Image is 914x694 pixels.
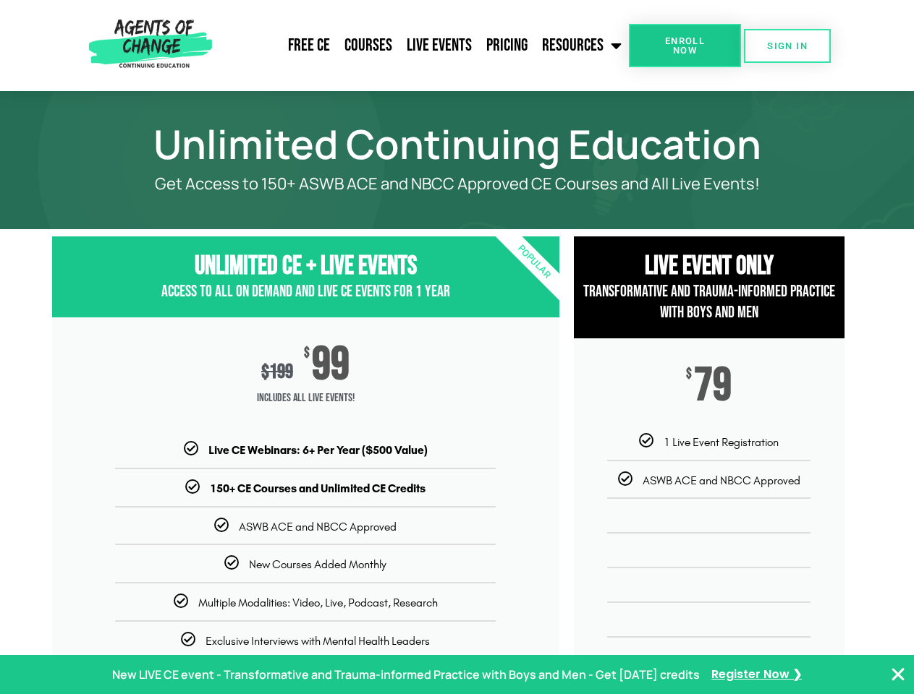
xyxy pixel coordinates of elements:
a: Enroll Now [629,24,741,67]
span: 79 [694,367,732,405]
span: Multiple Modalities: Video, Live, Podcast, Research [198,596,438,609]
span: 99 [312,346,350,384]
a: SIGN IN [744,29,831,63]
p: Get Access to 150+ ASWB ACE and NBCC Approved CE Courses and All Live Events! [103,175,812,193]
p: New LIVE CE event - Transformative and Trauma-informed Practice with Boys and Men - Get [DATE] cr... [112,664,700,685]
h3: Unlimited CE + Live Events [52,251,559,282]
a: Pricing [479,27,535,64]
nav: Menu [218,27,629,64]
a: Live Events [399,27,479,64]
span: ASWB ACE and NBCC Approved [239,520,397,534]
span: $ [686,367,692,382]
span: $ [261,360,269,384]
span: Transformative and Trauma-informed Practice with Boys and Men [583,282,835,322]
span: Exclusive Interviews with Mental Health Leaders [206,634,430,648]
h3: Live Event Only [574,251,845,282]
h1: Unlimited Continuing Education [45,127,870,160]
b: 150+ CE Courses and Unlimited CE Credits [210,481,426,495]
span: SIGN IN [767,41,808,51]
span: Includes ALL Live Events! [52,384,559,413]
button: Close Banner [889,666,907,683]
span: Enroll Now [652,36,718,55]
b: Live CE Webinars: 6+ Per Year ($500 Value) [208,443,428,457]
span: Access to All On Demand and Live CE Events for 1 year [161,282,450,301]
div: 199 [261,360,293,384]
a: Resources [535,27,629,64]
div: Popular [450,179,617,346]
a: Free CE [281,27,337,64]
span: 1 Live Event Registration [664,435,779,449]
a: Register Now ❯ [711,664,802,685]
span: New Courses Added Monthly [249,557,386,571]
span: ASWB ACE and NBCC Approved [643,474,800,487]
a: Courses [337,27,399,64]
span: $ [304,346,310,361]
